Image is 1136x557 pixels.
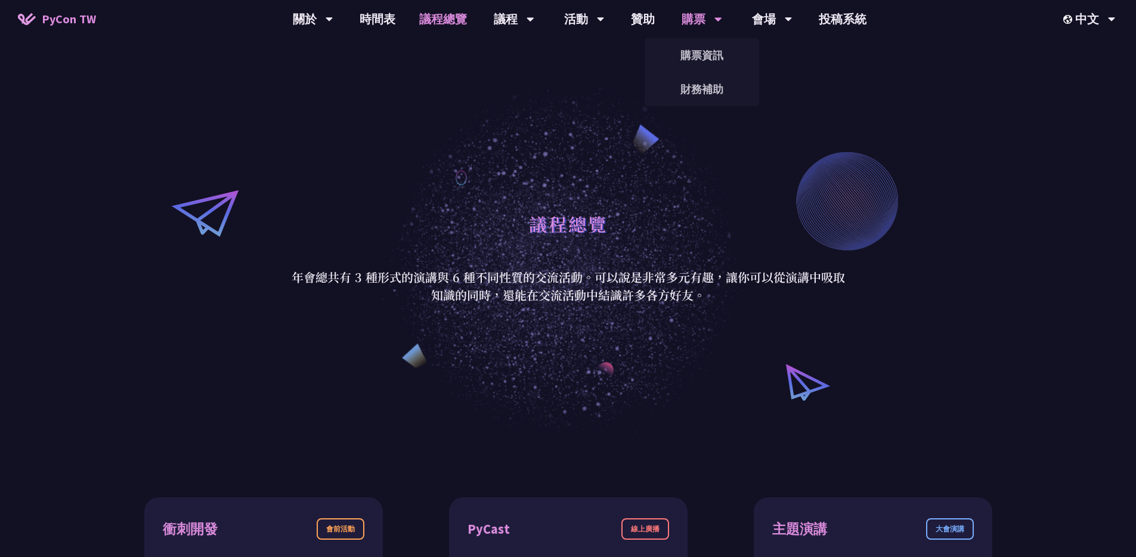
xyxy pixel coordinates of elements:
a: PyCon TW [6,4,108,34]
img: Home icon of PyCon TW 2025 [18,13,36,25]
div: 主題演講 [772,519,827,540]
div: 大會演講 [926,518,974,540]
img: Locale Icon [1063,15,1075,24]
p: 年會總共有 3 種形式的演講與 6 種不同性質的交流活動。可以說是非常多元有趣，讓你可以從演講中吸取知識的同時，還能在交流活動中結識許多各方好友。 [291,268,846,304]
div: 線上廣播 [621,518,669,540]
h1: 議程總覽 [529,206,608,242]
div: PyCast [468,519,510,540]
div: 衝刺開發 [163,519,218,540]
span: PyCon TW [42,10,96,28]
a: 財務補助 [645,75,759,103]
div: 會前活動 [317,518,364,540]
a: 購票資訊 [645,41,759,69]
